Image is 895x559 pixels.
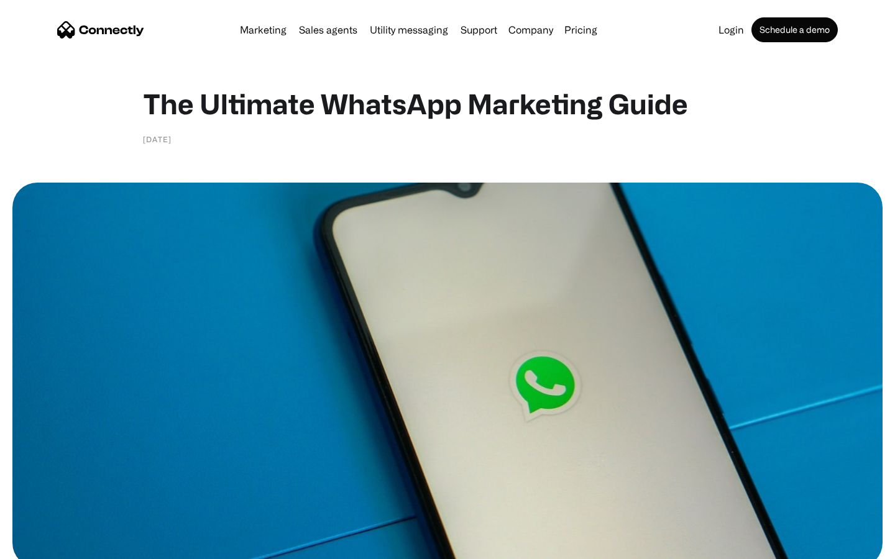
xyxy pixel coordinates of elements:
[714,25,749,35] a: Login
[508,21,553,39] div: Company
[456,25,502,35] a: Support
[294,25,362,35] a: Sales agents
[559,25,602,35] a: Pricing
[143,87,752,120] h1: The Ultimate WhatsApp Marketing Guide
[751,17,838,42] a: Schedule a demo
[365,25,453,35] a: Utility messaging
[12,537,75,555] aside: Language selected: English
[25,537,75,555] ul: Language list
[143,133,172,145] div: [DATE]
[235,25,291,35] a: Marketing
